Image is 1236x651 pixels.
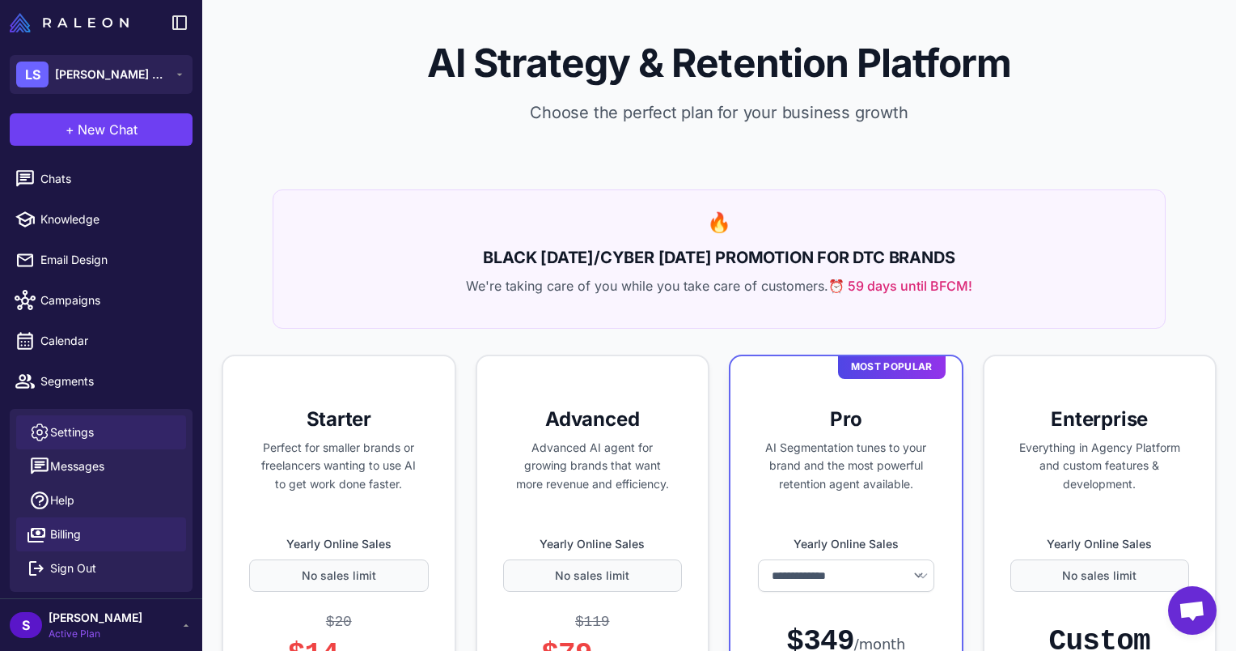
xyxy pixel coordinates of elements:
[40,372,183,390] span: Segments
[40,211,183,228] span: Knowledge
[16,62,49,87] div: LS
[1168,586,1217,635] div: Open chat
[16,483,186,517] a: Help
[6,364,196,398] a: Segments
[40,170,183,188] span: Chats
[575,611,610,633] div: $119
[326,611,352,633] div: $20
[503,535,683,553] label: Yearly Online Sales
[293,276,1145,296] p: We're taking care of you while you take care of customers.
[249,439,429,494] p: Perfect for smaller brands or freelancers wanting to use AI to get work done faster.
[1010,406,1190,432] h3: Enterprise
[10,612,42,638] div: S
[10,13,135,32] a: Raleon Logo
[1010,439,1190,494] p: Everything in Agency Platform and custom features & development.
[6,162,196,196] a: Chats
[49,609,142,627] span: [PERSON_NAME]
[66,120,74,139] span: +
[503,439,683,494] p: Advanced AI agent for growing brands that want more revenue and efficiency.
[40,332,183,350] span: Calendar
[249,406,429,432] h3: Starter
[50,525,81,543] span: Billing
[756,439,936,494] p: AI Segmentation tunes to your brand and the most powerful retention agent available.
[16,449,186,483] button: Messages
[40,251,183,269] span: Email Design
[1010,535,1190,553] label: Yearly Online Sales
[10,55,193,94] button: LS[PERSON_NAME] Superfood
[40,291,183,309] span: Campaigns
[10,113,193,146] button: +New Chat
[49,627,142,641] span: Active Plan
[6,243,196,277] a: Email Design
[1062,567,1137,585] span: No sales limit
[302,567,376,585] span: No sales limit
[6,202,196,236] a: Knowledge
[50,560,96,577] span: Sign Out
[228,39,1210,87] h1: AI Strategy & Retention Platform
[50,491,74,509] span: Help
[293,245,1145,270] h2: BLACK [DATE]/CYBER [DATE] PROMOTION FOR DTC BRANDS
[707,211,731,234] span: 🔥
[55,66,168,83] span: [PERSON_NAME] Superfood
[228,100,1210,125] p: Choose the perfect plan for your business growth
[756,406,936,432] h3: Pro
[503,406,683,432] h3: Advanced
[10,13,129,32] img: Raleon Logo
[756,535,936,553] label: Yearly Online Sales
[16,551,186,585] button: Sign Out
[249,535,429,553] label: Yearly Online Sales
[555,567,629,585] span: No sales limit
[6,324,196,358] a: Calendar
[50,457,104,475] span: Messages
[6,283,196,317] a: Campaigns
[838,355,946,379] div: Most Popular
[6,405,196,439] a: Analytics
[828,276,972,296] span: ⏰ 59 days until BFCM!
[78,120,138,139] span: New Chat
[50,423,94,441] span: Settings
